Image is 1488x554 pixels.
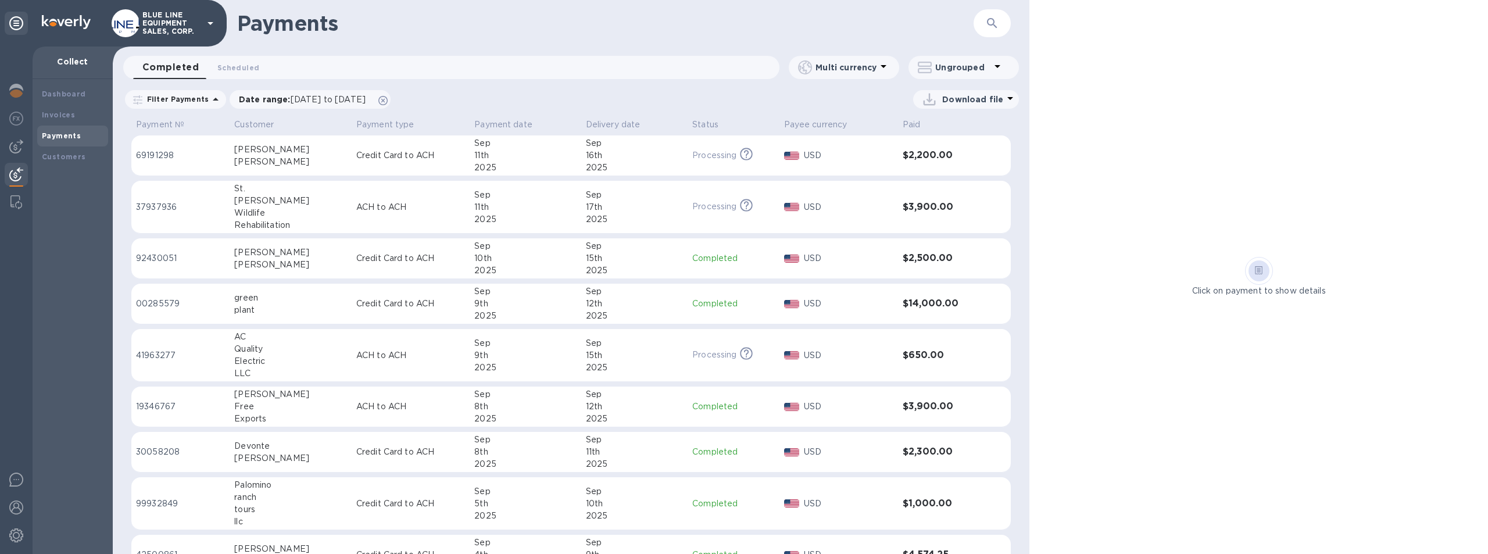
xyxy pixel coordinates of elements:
b: Dashboard [42,90,86,98]
div: St. [234,183,347,195]
p: Payment № [136,119,184,131]
span: [DATE] to [DATE] [291,95,366,104]
h1: Payments [237,11,974,35]
div: Sep [586,337,684,349]
div: Sep [474,189,576,201]
p: USD [804,201,893,213]
p: Completed [692,401,774,413]
div: Sep [474,485,576,498]
p: USD [804,349,893,362]
div: Sep [586,434,684,446]
b: Customers [42,152,86,161]
div: Sep [474,137,576,149]
div: 16th [586,149,684,162]
p: Payee currency [784,119,847,131]
p: 19346767 [136,401,225,413]
div: Exports [234,413,347,425]
div: Sep [586,240,684,252]
h3: $1,000.00 [903,498,981,509]
div: 5th [474,498,576,510]
p: 41963277 [136,349,225,362]
div: 9th [474,349,576,362]
div: 11th [474,149,576,162]
p: Paid [903,119,921,131]
div: 10th [474,252,576,265]
div: 11th [586,446,684,458]
span: Customer [234,119,289,131]
p: BLUE LINE EQUIPMENT SALES, CORP. [142,11,201,35]
div: AC [234,331,347,343]
div: 15th [586,252,684,265]
div: 17th [586,201,684,213]
p: 99932849 [136,498,225,510]
span: Payee currency [784,119,863,131]
div: 2025 [586,510,684,522]
div: LLC [234,367,347,380]
p: Credit Card to ACH [356,298,465,310]
p: 30058208 [136,446,225,458]
p: Processing [692,201,736,213]
h3: $3,900.00 [903,401,981,412]
div: Sep [586,285,684,298]
p: Credit Card to ACH [356,252,465,265]
p: USD [804,149,893,162]
p: USD [804,498,893,510]
div: 2025 [474,310,576,322]
div: Sep [586,388,684,401]
p: ACH to ACH [356,401,465,413]
div: 8th [474,401,576,413]
p: Completed [692,252,774,265]
div: 2025 [586,162,684,174]
h3: $650.00 [903,350,981,361]
img: Logo [42,15,91,29]
div: Sep [474,285,576,298]
img: USD [784,203,800,211]
img: USD [784,448,800,456]
div: tours [234,503,347,516]
div: 8th [474,446,576,458]
div: plant [234,304,347,316]
div: [PERSON_NAME] [234,388,347,401]
div: [PERSON_NAME] [234,259,347,271]
div: 12th [586,401,684,413]
div: 2025 [474,510,576,522]
div: Devonte [234,440,347,452]
div: 11th [474,201,576,213]
p: Collect [42,56,103,67]
p: Processing [692,349,736,361]
span: Payment date [474,119,548,131]
p: Delivery date [586,119,641,131]
div: Electric [234,355,347,367]
img: USD [784,499,800,507]
span: Payment type [356,119,430,131]
img: USD [784,152,800,160]
p: Date range : [239,94,371,105]
p: 37937936 [136,201,225,213]
span: Scheduled [217,62,259,74]
img: USD [784,403,800,411]
div: Unpin categories [5,12,28,35]
span: Paid [903,119,936,131]
div: green [234,292,347,304]
div: Sep [586,189,684,201]
p: 92430051 [136,252,225,265]
p: Click on payment to show details [1192,285,1326,297]
div: 2025 [586,213,684,226]
div: 2025 [586,413,684,425]
div: Sep [474,388,576,401]
div: llc [234,516,347,528]
p: 69191298 [136,149,225,162]
iframe: Chat Widget [1430,498,1488,554]
div: [PERSON_NAME] [234,195,347,207]
p: Ungrouped [935,62,990,73]
div: 10th [586,498,684,510]
div: 2025 [586,310,684,322]
div: 12th [586,298,684,310]
div: 2025 [586,458,684,470]
div: Sep [474,537,576,549]
div: [PERSON_NAME] [234,144,347,156]
div: ranch [234,491,347,503]
p: ACH to ACH [356,349,465,362]
div: Free [234,401,347,413]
